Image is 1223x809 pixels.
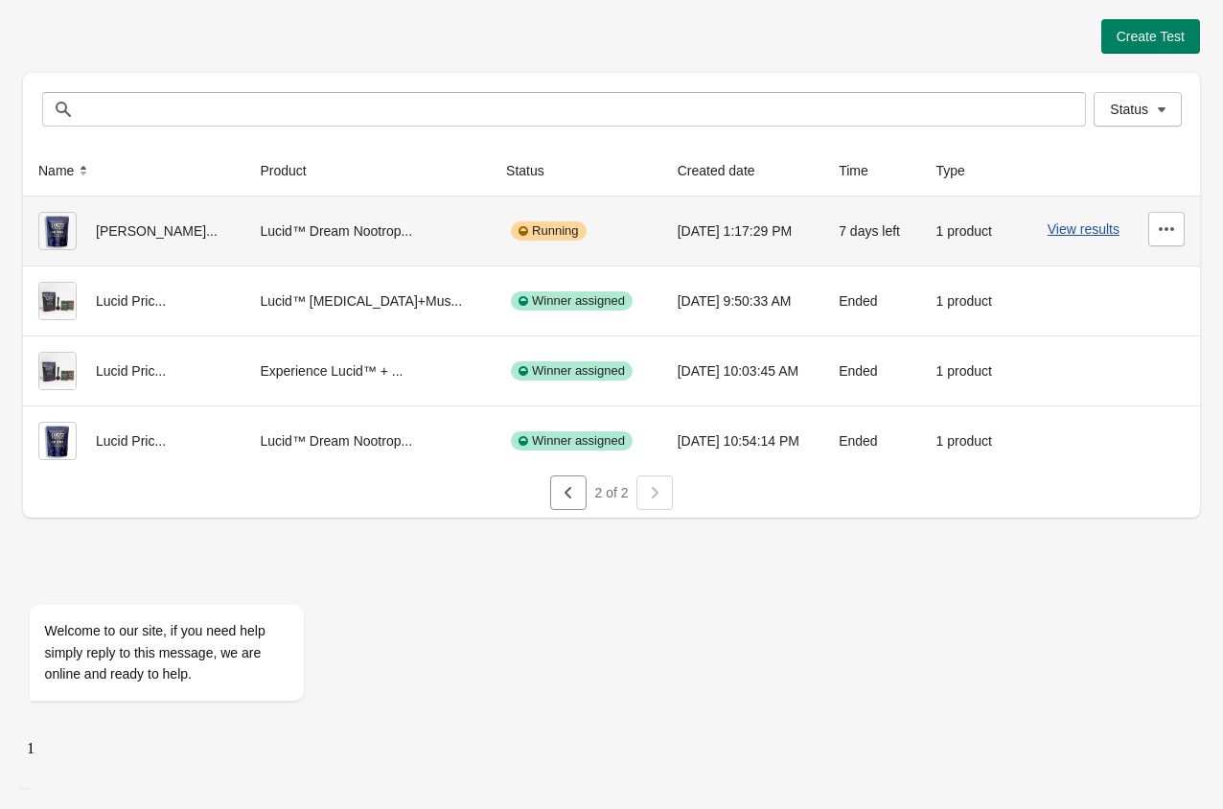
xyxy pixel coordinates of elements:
[19,431,364,723] iframe: chat widget
[839,282,905,320] div: Ended
[1094,92,1182,127] button: Status
[511,291,633,311] div: Winner assigned
[678,422,809,460] div: [DATE] 10:54:14 PM
[1110,102,1148,117] span: Status
[19,732,81,790] iframe: chat widget
[511,361,633,381] div: Winner assigned
[936,282,998,320] div: 1 product
[1101,19,1200,54] button: Create Test
[839,352,905,390] div: Ended
[260,282,475,320] div: Lucid™ [MEDICAL_DATA]+Mus...
[38,352,229,390] div: Lucid Pric...
[678,282,809,320] div: [DATE] 9:50:33 AM
[31,153,101,188] button: Name
[38,212,229,250] div: [PERSON_NAME]...
[936,422,998,460] div: 1 product
[498,153,571,188] button: Status
[936,352,998,390] div: 1 product
[38,422,229,460] div: Lucid Pric...
[252,153,333,188] button: Product
[670,153,782,188] button: Created date
[831,153,895,188] button: Time
[839,212,905,250] div: 7 days left
[511,431,633,451] div: Winner assigned
[678,212,809,250] div: [DATE] 1:17:29 PM
[38,282,229,320] div: Lucid Pric...
[511,221,586,241] div: Running
[260,352,475,390] div: Experience Lucid™ + ...
[594,485,628,500] span: 2 of 2
[839,422,905,460] div: Ended
[929,153,992,188] button: Type
[678,352,809,390] div: [DATE] 10:03:45 AM
[260,422,475,460] div: Lucid™ Dream Nootrop...
[260,212,475,250] div: Lucid™ Dream Nootrop...
[936,212,998,250] div: 1 product
[1048,221,1119,237] button: View results
[1117,29,1185,44] span: Create Test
